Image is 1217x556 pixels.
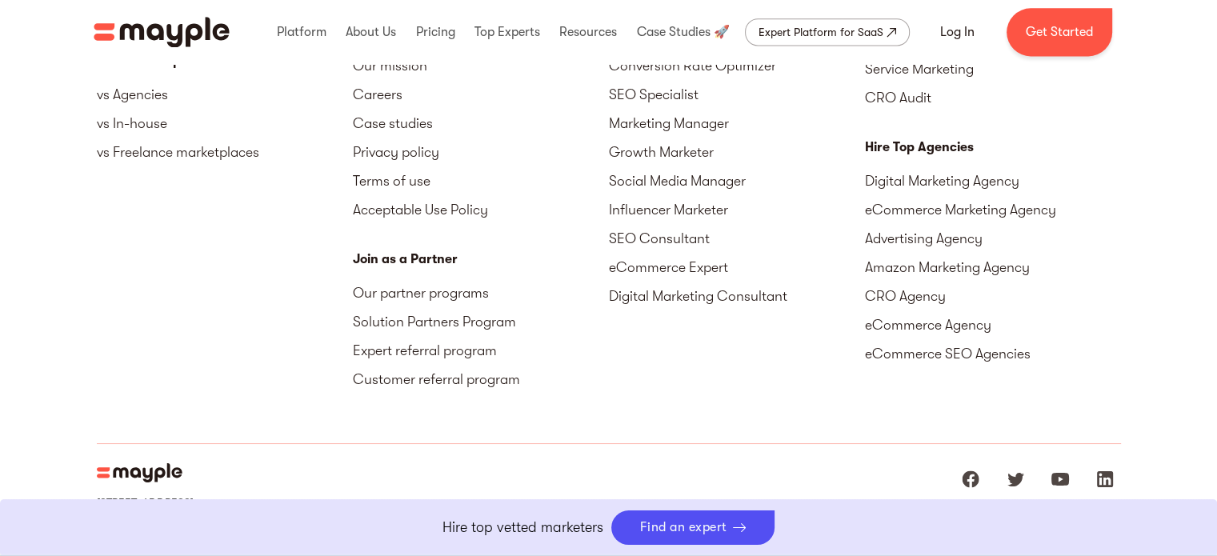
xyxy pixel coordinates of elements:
[865,166,1121,195] a: Digital Marketing Agency
[921,13,994,51] a: Log In
[865,282,1121,310] a: CRO Agency
[865,138,1121,157] div: Hire Top Agencies
[97,80,353,109] a: vs Agencies
[609,138,865,166] a: Growth Marketer
[745,18,910,46] a: Expert Platform for SaaS
[640,520,727,535] div: Find an expert
[353,195,609,224] a: Acceptable Use Policy
[555,6,621,58] div: Resources
[353,278,609,307] a: Our partner programs
[609,224,865,253] a: SEO Consultant
[353,250,609,269] div: Join as a Partner
[1007,8,1112,56] a: Get Started
[1044,463,1076,495] a: Mayple at Youtube
[353,166,609,195] a: Terms of use
[353,365,609,394] a: Customer referral program
[961,470,980,489] img: facebook logo
[865,339,1121,368] a: eCommerce SEO Agencies
[1089,463,1121,495] a: Mayple at LinkedIn
[999,463,1031,495] a: Mayple at Twitter
[609,253,865,282] a: eCommerce Expert
[94,17,230,47] a: home
[609,195,865,224] a: Influencer Marketer
[97,109,353,138] a: vs In-house
[865,54,1121,83] a: Service Marketing
[759,22,883,42] div: Expert Platform for SaaS
[1095,470,1115,489] img: linkedIn
[353,336,609,365] a: Expert referral program
[411,6,458,58] div: Pricing
[865,253,1121,282] a: Amazon Marketing Agency
[1006,470,1025,489] img: twitter logo
[955,463,987,495] a: Mayple at Facebook
[865,310,1121,339] a: eCommerce Agency
[609,282,865,310] a: Digital Marketing Consultant
[442,517,603,538] p: Hire top vetted marketers
[353,80,609,109] a: Careers
[609,80,865,109] a: SEO Specialist
[609,166,865,195] a: Social Media Manager
[609,51,865,80] a: Conversion Rate Optimizer
[353,138,609,166] a: Privacy policy
[609,109,865,138] a: Marketing Manager
[353,109,609,138] a: Case studies
[97,138,353,166] a: vs Freelance marketplaces
[342,6,400,58] div: About Us
[97,463,182,482] img: Mayple Logo
[865,224,1121,253] a: Advertising Agency
[865,195,1121,224] a: eCommerce Marketing Agency
[1051,470,1070,489] img: youtube logo
[353,51,609,80] a: Our mission
[353,307,609,336] a: Solution Partners Program
[97,495,351,543] div: [STREET_ADDRESS] [US_STATE][GEOGRAPHIC_DATA] [PERSON_NAME][STREET_ADDRESS]
[273,6,330,58] div: Platform
[470,6,544,58] div: Top Experts
[865,83,1121,112] a: CRO Audit
[94,17,230,47] img: Mayple logo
